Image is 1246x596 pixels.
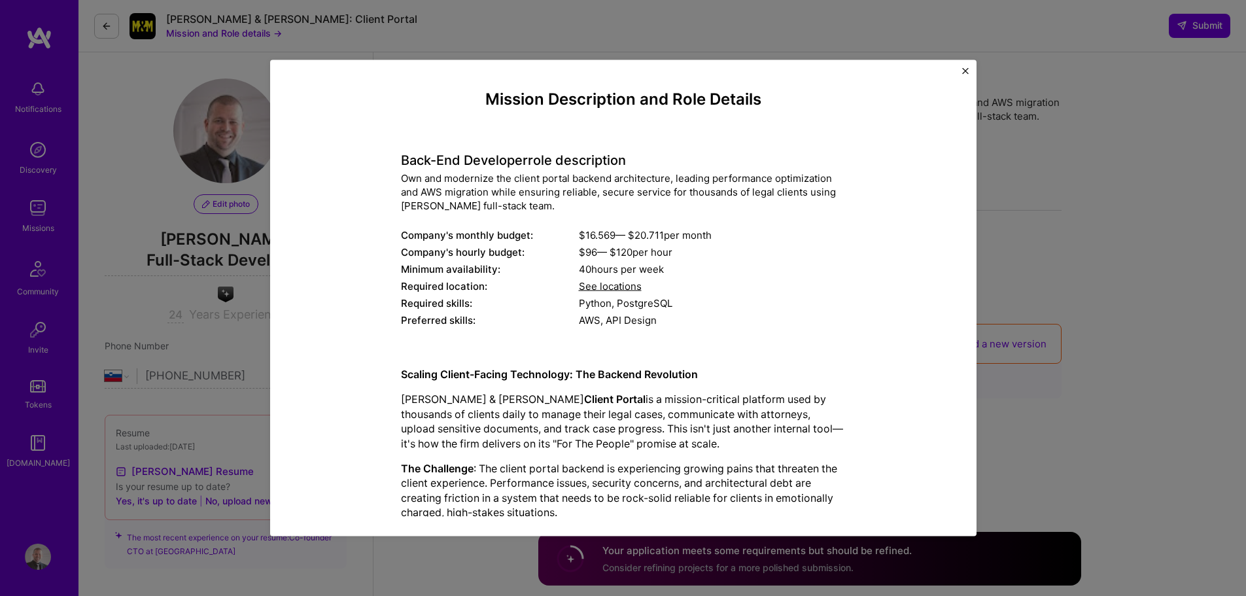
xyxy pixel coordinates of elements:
div: Python, PostgreSQL [579,296,846,309]
strong: The Challenge [401,462,474,475]
div: $ 96 — $ 120 per hour [579,245,846,258]
p: : The client portal backend is experiencing growing pains that threaten the client experience. Pe... [401,461,846,520]
strong: Client Portal [584,393,646,406]
div: Company's hourly budget: [401,245,579,258]
span: See locations [579,279,642,292]
div: Minimum availability: [401,262,579,275]
div: $ 16.569 — $ 20.711 per month [579,228,846,241]
h4: Back-End Developer role description [401,152,846,167]
h4: Mission Description and Role Details [401,90,846,109]
div: Preferred skills: [401,313,579,326]
div: 40 hours per week [579,262,846,275]
p: [PERSON_NAME] & [PERSON_NAME] is a mission-critical platform used by thousands of clients daily t... [401,392,846,451]
div: Own and modernize the client portal backend architecture, leading performance optimization and AW... [401,171,846,212]
div: Required skills: [401,296,579,309]
strong: Scaling Client-Facing Technology: The Backend Revolution [401,367,698,380]
div: Required location: [401,279,579,292]
div: AWS, API Design [579,313,846,326]
button: Close [962,67,969,81]
div: Company's monthly budget: [401,228,579,241]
